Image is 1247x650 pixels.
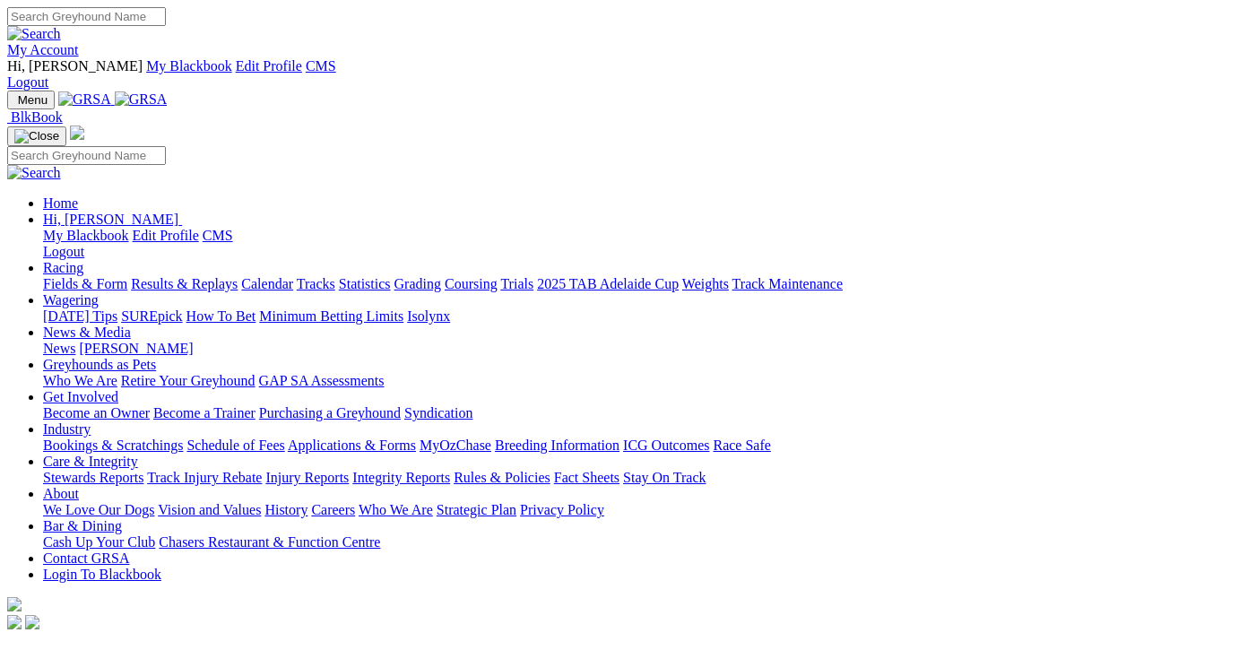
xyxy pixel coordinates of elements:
a: Race Safe [713,438,770,453]
a: [PERSON_NAME] [79,341,193,356]
span: Menu [18,93,48,107]
div: Hi, [PERSON_NAME] [43,228,1240,260]
a: Contact GRSA [43,550,129,566]
a: Hi, [PERSON_NAME] [43,212,182,227]
img: Close [14,129,59,143]
a: Purchasing a Greyhound [259,405,401,420]
img: GRSA [115,91,168,108]
a: News [43,341,75,356]
a: Coursing [445,276,498,291]
a: Results & Replays [131,276,238,291]
img: facebook.svg [7,615,22,629]
a: Fact Sheets [554,470,619,485]
div: Get Involved [43,405,1240,421]
a: [DATE] Tips [43,308,117,324]
a: Bookings & Scratchings [43,438,183,453]
a: Grading [394,276,441,291]
a: Industry [43,421,91,437]
a: Schedule of Fees [186,438,284,453]
a: We Love Our Dogs [43,502,154,517]
a: Track Maintenance [732,276,843,291]
span: Hi, [PERSON_NAME] [43,212,178,227]
a: Privacy Policy [520,502,604,517]
a: BlkBook [7,109,63,125]
span: Hi, [PERSON_NAME] [7,58,143,74]
div: About [43,502,1240,518]
a: Breeding Information [495,438,619,453]
a: ICG Outcomes [623,438,709,453]
a: How To Bet [186,308,256,324]
a: MyOzChase [420,438,491,453]
a: GAP SA Assessments [259,373,385,388]
a: My Account [7,42,79,57]
a: About [43,486,79,501]
button: Toggle navigation [7,91,55,109]
input: Search [7,7,166,26]
a: Become an Owner [43,405,150,420]
img: GRSA [58,91,111,108]
a: Fields & Form [43,276,127,291]
a: My Blackbook [43,228,129,243]
div: Greyhounds as Pets [43,373,1240,389]
a: Trials [500,276,533,291]
img: twitter.svg [25,615,39,629]
a: Weights [682,276,729,291]
a: Home [43,195,78,211]
a: CMS [306,58,336,74]
a: Racing [43,260,83,275]
a: Edit Profile [236,58,302,74]
div: Care & Integrity [43,470,1240,486]
img: Search [7,165,61,181]
a: News & Media [43,325,131,340]
a: Strategic Plan [437,502,516,517]
a: Stay On Track [623,470,706,485]
a: Integrity Reports [352,470,450,485]
span: BlkBook [11,109,63,125]
a: Injury Reports [265,470,349,485]
img: logo-grsa-white.png [7,597,22,611]
a: Cash Up Your Club [43,534,155,550]
button: Toggle navigation [7,126,66,146]
div: Wagering [43,308,1240,325]
a: Logout [43,244,84,259]
a: Logout [7,74,48,90]
a: Isolynx [407,308,450,324]
a: SUREpick [121,308,182,324]
a: Retire Your Greyhound [121,373,255,388]
a: Stewards Reports [43,470,143,485]
a: Tracks [297,276,335,291]
div: My Account [7,58,1240,91]
a: Get Involved [43,389,118,404]
a: Applications & Forms [288,438,416,453]
div: News & Media [43,341,1240,357]
a: Edit Profile [133,228,199,243]
a: Become a Trainer [153,405,255,420]
div: Industry [43,438,1240,454]
a: Who We Are [43,373,117,388]
a: History [264,502,307,517]
a: Syndication [404,405,472,420]
a: Rules & Policies [454,470,550,485]
a: Statistics [339,276,391,291]
a: Calendar [241,276,293,291]
a: My Blackbook [146,58,232,74]
img: logo-grsa-white.png [70,126,84,140]
input: Search [7,146,166,165]
a: Care & Integrity [43,454,138,469]
a: CMS [203,228,233,243]
a: 2025 TAB Adelaide Cup [537,276,679,291]
a: Careers [311,502,355,517]
img: Search [7,26,61,42]
a: Greyhounds as Pets [43,357,156,372]
a: Minimum Betting Limits [259,308,403,324]
div: Bar & Dining [43,534,1240,550]
a: Who We Are [359,502,433,517]
a: Vision and Values [158,502,261,517]
div: Racing [43,276,1240,292]
a: Login To Blackbook [43,567,161,582]
a: Bar & Dining [43,518,122,533]
a: Chasers Restaurant & Function Centre [159,534,380,550]
a: Wagering [43,292,99,308]
a: Track Injury Rebate [147,470,262,485]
